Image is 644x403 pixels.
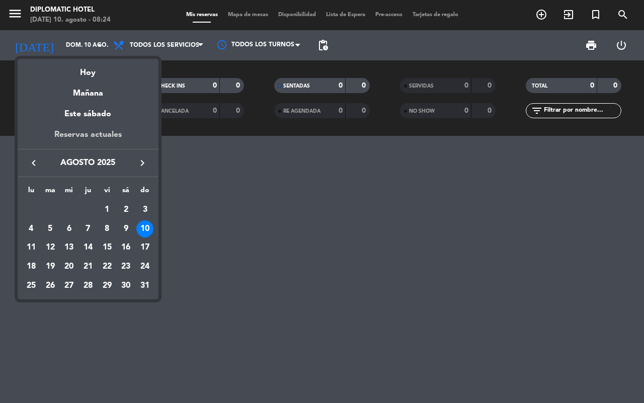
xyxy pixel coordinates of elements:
[135,200,154,219] td: 3 de agosto de 2025
[18,100,158,128] div: Este sábado
[41,219,60,238] td: 5 de agosto de 2025
[78,185,98,200] th: jueves
[117,220,134,237] div: 9
[22,257,41,276] td: 18 de agosto de 2025
[59,257,78,276] td: 20 de agosto de 2025
[117,258,134,275] div: 23
[42,239,59,257] div: 12
[22,219,41,238] td: 4 de agosto de 2025
[136,220,153,237] div: 10
[98,200,117,219] td: 1 de agosto de 2025
[41,185,60,200] th: martes
[135,238,154,258] td: 17 de agosto de 2025
[117,219,136,238] td: 9 de agosto de 2025
[78,276,98,295] td: 28 de agosto de 2025
[25,156,43,170] button: keyboard_arrow_left
[60,277,77,294] div: 27
[98,185,117,200] th: viernes
[98,257,117,276] td: 22 de agosto de 2025
[59,185,78,200] th: miércoles
[22,200,98,219] td: AGO.
[79,258,97,275] div: 21
[28,157,40,169] i: keyboard_arrow_left
[23,220,40,237] div: 4
[98,219,117,238] td: 8 de agosto de 2025
[117,185,136,200] th: sábado
[136,201,153,218] div: 3
[41,257,60,276] td: 19 de agosto de 2025
[43,156,133,170] span: agosto 2025
[60,258,77,275] div: 20
[59,276,78,295] td: 27 de agosto de 2025
[135,219,154,238] td: 10 de agosto de 2025
[99,220,116,237] div: 8
[117,200,136,219] td: 2 de agosto de 2025
[98,238,117,258] td: 15 de agosto de 2025
[79,239,97,257] div: 14
[18,128,158,149] div: Reservas actuales
[117,239,134,257] div: 16
[18,79,158,100] div: Mañana
[136,277,153,294] div: 31
[136,239,153,257] div: 17
[22,238,41,258] td: 11 de agosto de 2025
[135,185,154,200] th: domingo
[117,257,136,276] td: 23 de agosto de 2025
[59,238,78,258] td: 13 de agosto de 2025
[23,239,40,257] div: 11
[117,238,136,258] td: 16 de agosto de 2025
[60,220,77,237] div: 6
[99,258,116,275] div: 22
[42,277,59,294] div: 26
[42,220,59,237] div: 5
[23,258,40,275] div: 18
[22,276,41,295] td: 25 de agosto de 2025
[41,238,60,258] td: 12 de agosto de 2025
[99,201,116,218] div: 1
[99,239,116,257] div: 15
[135,257,154,276] td: 24 de agosto de 2025
[136,258,153,275] div: 24
[117,277,134,294] div: 30
[117,276,136,295] td: 30 de agosto de 2025
[23,277,40,294] div: 25
[99,277,116,294] div: 29
[78,219,98,238] td: 7 de agosto de 2025
[117,201,134,218] div: 2
[98,276,117,295] td: 29 de agosto de 2025
[135,276,154,295] td: 31 de agosto de 2025
[78,257,98,276] td: 21 de agosto de 2025
[79,277,97,294] div: 28
[78,238,98,258] td: 14 de agosto de 2025
[79,220,97,237] div: 7
[41,276,60,295] td: 26 de agosto de 2025
[18,59,158,79] div: Hoy
[60,239,77,257] div: 13
[59,219,78,238] td: 6 de agosto de 2025
[136,157,148,169] i: keyboard_arrow_right
[22,185,41,200] th: lunes
[133,156,151,170] button: keyboard_arrow_right
[42,258,59,275] div: 19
